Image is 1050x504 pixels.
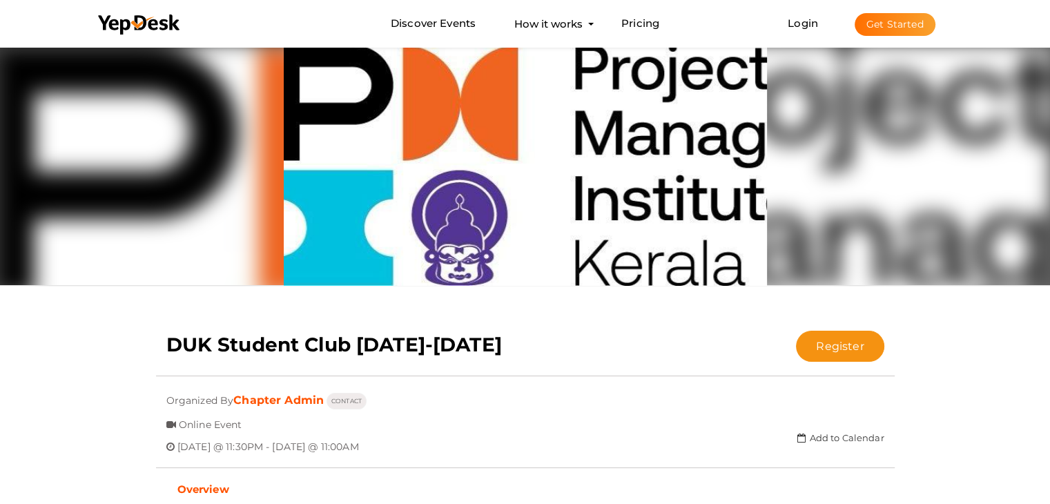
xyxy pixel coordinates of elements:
button: CONTACT [327,393,367,409]
img: DEMLTZEP_normal.jpeg [284,44,767,286]
a: Discover Events [391,11,476,37]
b: DUK Student Club [DATE]-[DATE] [166,333,502,356]
a: Chapter Admin [233,394,324,407]
span: [DATE] @ 11:30PM - [DATE] @ 11:00AM [177,430,359,453]
b: Overview [177,483,229,496]
span: Online Event [179,408,242,431]
a: Add to Calendar [797,432,884,443]
span: Organized By [166,384,234,407]
button: Register [796,331,884,362]
a: Pricing [621,11,659,37]
button: Get Started [855,13,935,36]
button: How it works [510,11,587,37]
a: Login [788,17,818,30]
